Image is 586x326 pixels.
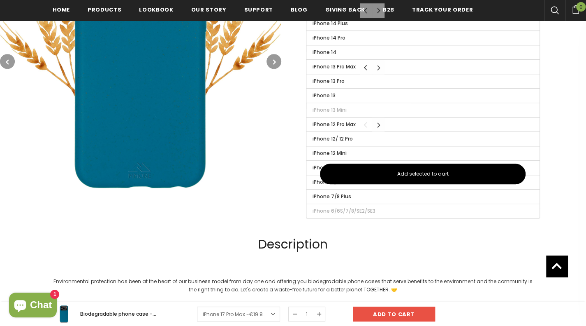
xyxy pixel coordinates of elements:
[412,6,473,14] span: Track your order
[7,293,59,319] inbox-online-store-chat: Shopify online store chat
[313,121,356,128] span: iPhone 12 Pro Max
[244,6,273,14] span: support
[53,6,70,14] span: Home
[88,6,121,14] span: Products
[313,49,336,56] span: iPhone 14
[258,235,328,253] span: Description
[313,106,347,113] span: iPhone 13 Mini
[191,6,227,14] span: Our Story
[197,307,280,321] a: iPhone 17 Pro Max -€19.80EUR
[576,2,586,12] span: 0
[313,150,347,157] span: iPhone 12 Mini
[139,6,173,14] span: Lookbook
[313,92,336,99] span: iPhone 13
[397,170,448,178] span: Add selected to cart
[249,311,275,318] span: €19.80EUR
[313,135,353,142] span: iPhone 12/ 12 Pro
[565,4,586,14] a: 0
[325,6,365,14] span: Giving back
[320,164,526,184] button: Add selected to cart
[313,178,343,185] span: iPhone X/XS
[53,277,534,294] div: Environmental protection has been at the heart of our business model from day one and offering yo...
[313,164,343,171] span: iPhone 11/XR
[313,63,356,70] span: iPhone 13 Pro Max
[313,77,345,84] span: iPhone 13 Pro
[353,307,435,321] input: Add to cart
[313,20,348,27] span: iPhone 14 Plus
[291,6,308,14] span: Blog
[313,193,351,200] span: iPhone 7/8 Plus
[383,6,394,14] span: B2B
[313,207,375,214] span: iPhone 6/6S/7/8/SE2/SE3
[313,34,345,41] span: iPhone 14 Pro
